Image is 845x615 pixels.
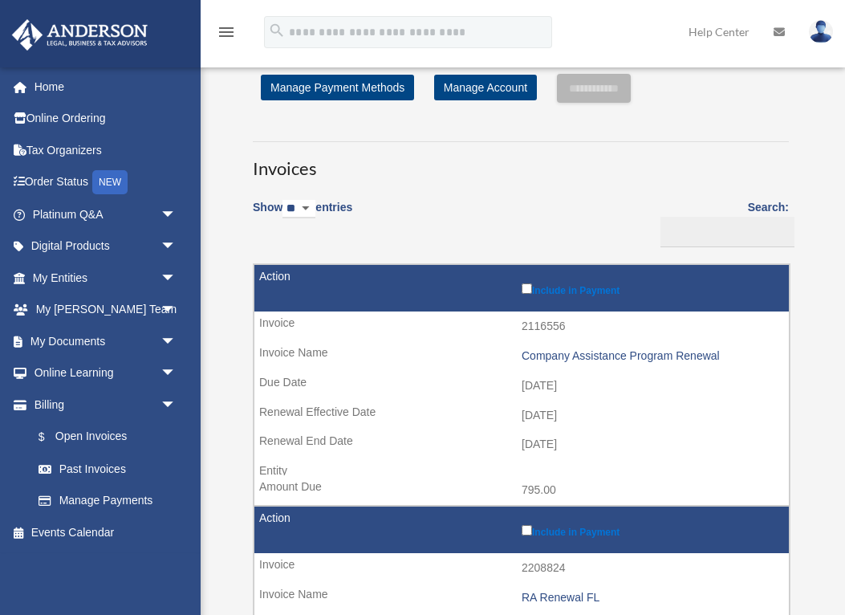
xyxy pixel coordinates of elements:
a: My Documentsarrow_drop_down [11,325,201,357]
td: [DATE] [254,371,789,401]
span: arrow_drop_down [160,325,193,358]
td: [DATE] [254,430,789,460]
div: Company Assistance Program Renewal [522,349,781,363]
span: arrow_drop_down [160,230,193,263]
td: 2116556 [254,312,789,342]
span: arrow_drop_down [160,357,193,390]
div: RA Renewal FL [522,591,781,605]
a: My [PERSON_NAME] Teamarrow_drop_down [11,294,201,326]
a: Manage Payments [22,485,193,517]
i: menu [217,22,236,42]
td: 2208824 [254,553,789,584]
span: arrow_drop_down [160,294,193,327]
a: Platinum Q&Aarrow_drop_down [11,198,201,230]
a: Events Calendar [11,516,201,548]
a: My Entitiesarrow_drop_down [11,262,201,294]
td: 795.00 [254,475,789,506]
img: User Pic [809,20,833,43]
label: Include in Payment [522,280,781,296]
span: arrow_drop_down [160,262,193,295]
a: Past Invoices [22,453,193,485]
a: Manage Payment Methods [261,75,414,100]
img: Anderson Advisors Platinum Portal [7,19,152,51]
div: NEW [92,170,128,194]
td: [DATE] [254,401,789,431]
a: Digital Productsarrow_drop_down [11,230,201,263]
span: arrow_drop_down [160,389,193,422]
a: Tax Organizers [11,134,201,166]
a: Online Ordering [11,103,201,135]
select: Showentries [282,200,315,218]
a: Online Learningarrow_drop_down [11,357,201,389]
input: Include in Payment [522,283,532,294]
a: Manage Account [434,75,537,100]
a: Order StatusNEW [11,166,201,199]
h3: Invoices [253,141,789,181]
a: $Open Invoices [22,421,185,454]
a: Home [11,71,201,103]
span: $ [47,427,55,447]
label: Search: [655,198,789,247]
a: Billingarrow_drop_down [11,389,193,421]
i: search [268,22,286,39]
a: menu [217,28,236,42]
label: Include in Payment [522,522,781,538]
input: Include in Payment [522,525,532,536]
span: arrow_drop_down [160,198,193,231]
label: Show entries [253,198,352,234]
input: Search: [660,217,794,247]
